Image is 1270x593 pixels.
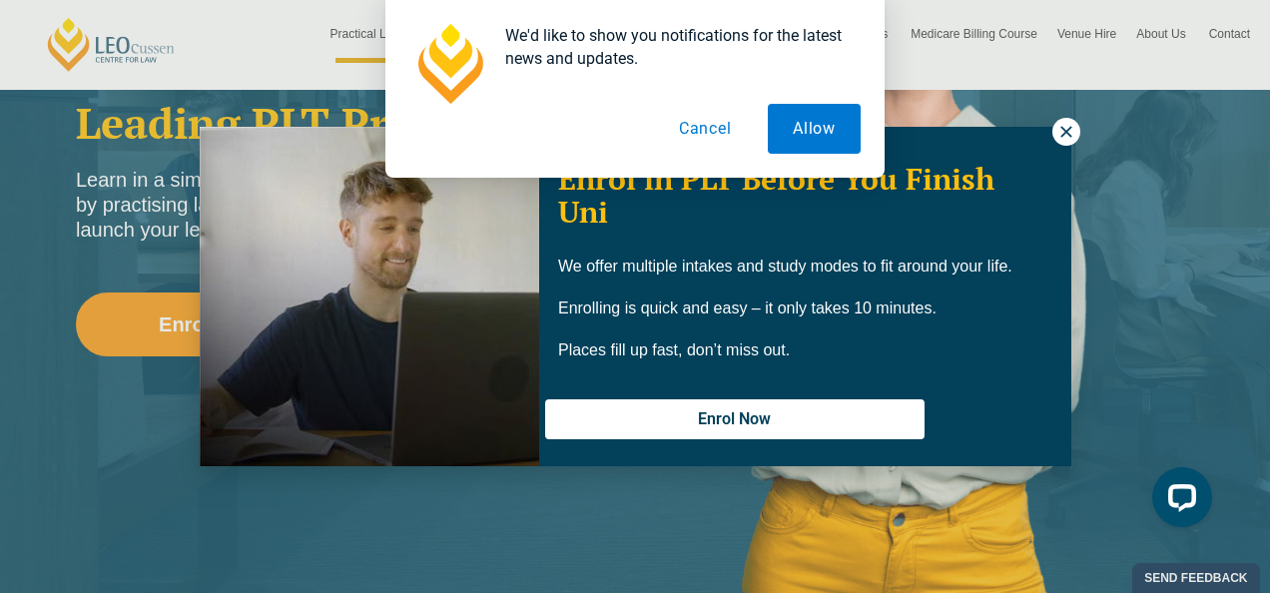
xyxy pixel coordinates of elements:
button: Enrol Now [545,399,925,439]
span: Enrol in PLT Before You Finish Uni [558,159,994,232]
img: notification icon [409,24,489,104]
iframe: LiveChat chat widget [1136,459,1220,543]
span: Places fill up fast, don’t miss out. [558,341,790,358]
button: Cancel [654,104,757,154]
div: We'd like to show you notifications for the latest news and updates. [489,24,861,70]
span: Enrolling is quick and easy – it only takes 10 minutes. [558,299,937,316]
img: Woman in yellow blouse holding folders looking to the right and smiling [200,127,539,466]
span: We offer multiple intakes and study modes to fit around your life. [558,258,1012,275]
button: Allow [768,104,861,154]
